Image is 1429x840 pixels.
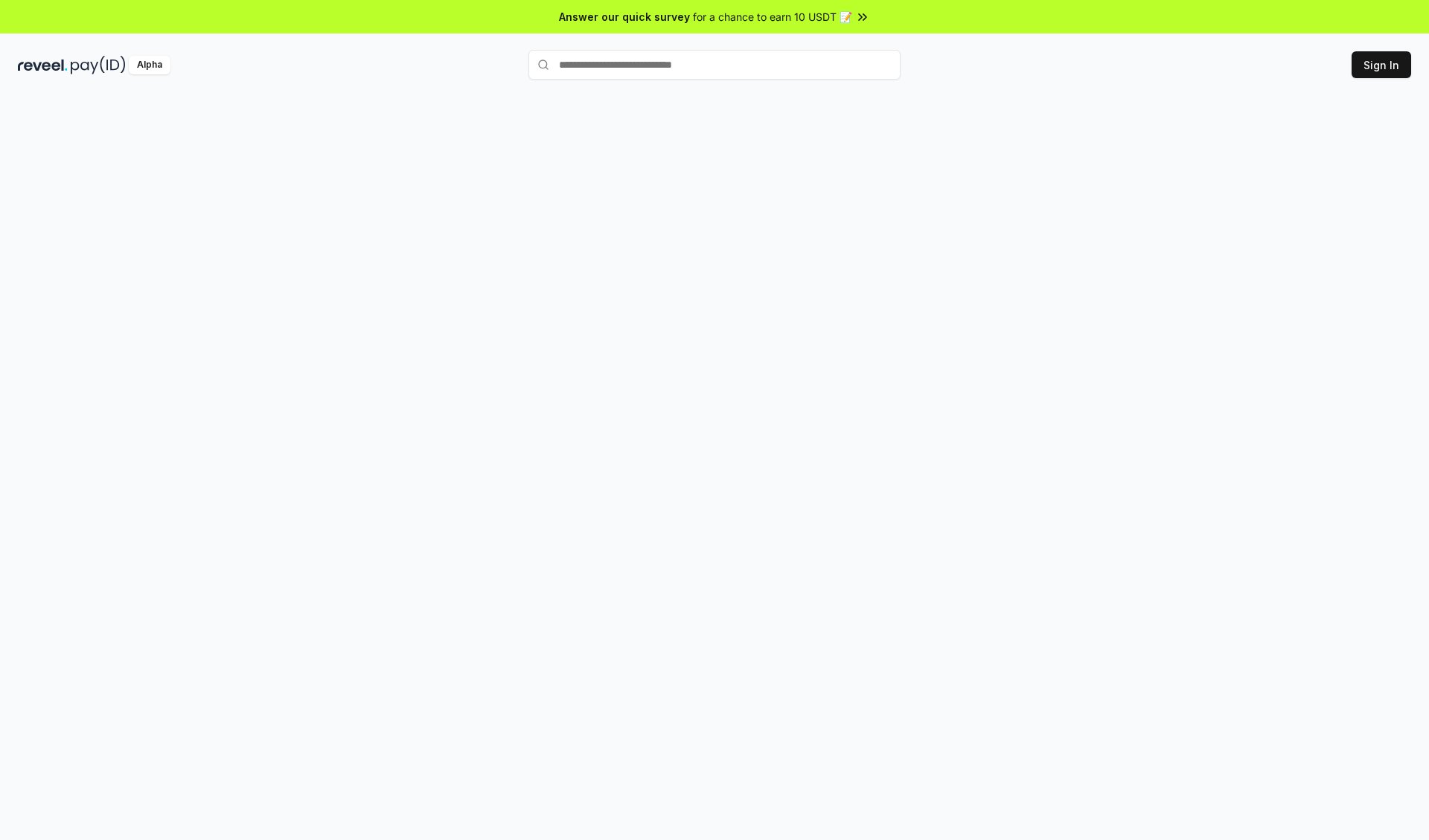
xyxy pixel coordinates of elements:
img: reveel_dark [18,56,68,74]
span: for a chance to earn 10 USDT 📝 [693,9,852,25]
div: Alpha [129,56,170,74]
img: pay_id [71,56,126,74]
button: Sign In [1352,51,1411,78]
span: Answer our quick survey [559,9,690,25]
